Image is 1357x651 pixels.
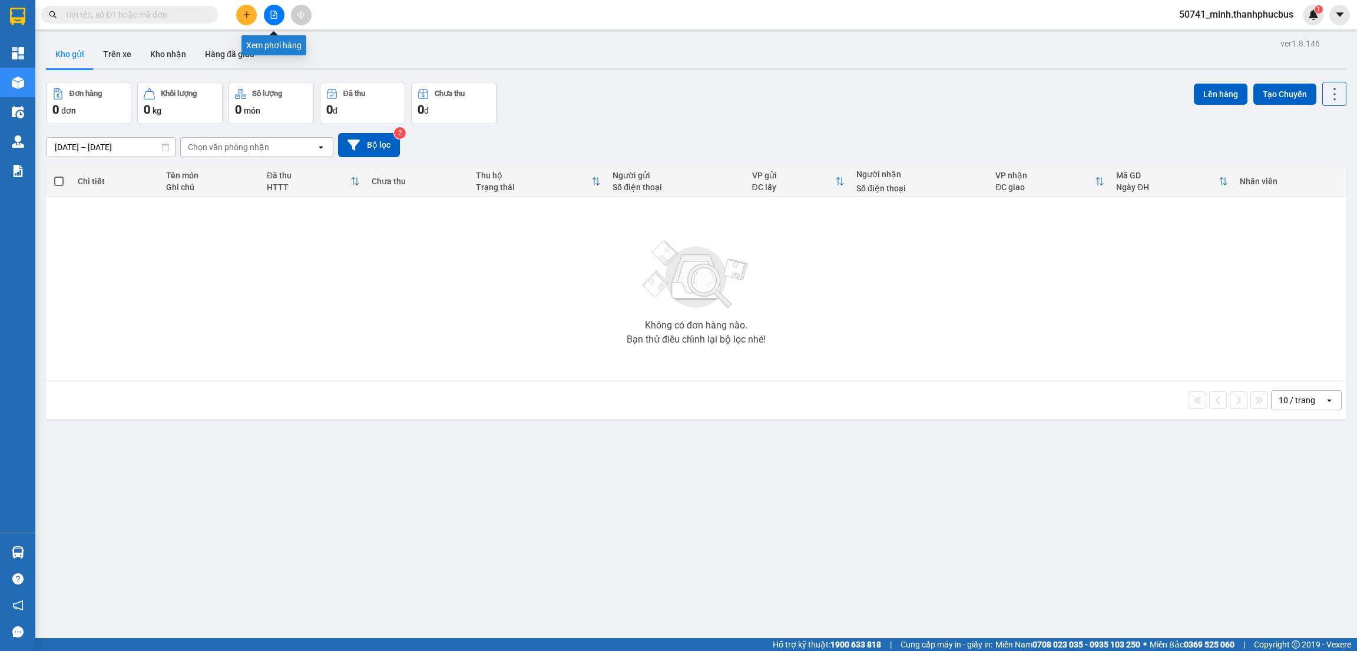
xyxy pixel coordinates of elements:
[270,11,278,19] span: file-add
[1292,640,1300,649] span: copyright
[613,171,740,180] div: Người gửi
[752,182,835,192] div: ĐC lấy
[1116,182,1219,192] div: Ngày ĐH
[645,321,747,330] div: Không có đơn hàng nào.
[229,82,314,124] button: Số lượng0món
[418,102,424,117] span: 0
[12,106,24,118] img: warehouse-icon
[12,600,24,611] span: notification
[773,638,881,651] span: Hỗ trợ kỹ thuật:
[188,141,269,153] div: Chọn văn phòng nhận
[1253,84,1316,105] button: Tạo Chuyến
[161,89,197,98] div: Khối lượng
[830,640,881,649] strong: 1900 633 818
[261,166,366,197] th: Toggle SortBy
[637,234,755,316] img: svg+xml;base64,PHN2ZyBjbGFzcz0ibGlzdC1wbHVnX19zdmciIHhtbG5zPSJodHRwOi8vd3d3LnczLm9yZy8yMDAwL3N2Zy...
[137,82,223,124] button: Khối lượng0kg
[12,47,24,59] img: dashboard-icon
[1280,37,1320,50] div: ver 1.8.146
[333,106,337,115] span: đ
[1116,171,1219,180] div: Mã GD
[424,106,429,115] span: đ
[995,182,1095,192] div: ĐC giao
[856,170,984,179] div: Người nhận
[46,40,94,68] button: Kho gửi
[141,40,196,68] button: Kho nhận
[12,546,24,559] img: warehouse-icon
[252,89,282,98] div: Số lượng
[153,106,161,115] span: kg
[1316,5,1320,14] span: 1
[320,82,405,124] button: Đã thu0đ
[1279,394,1315,406] div: 10 / trang
[267,171,350,180] div: Đã thu
[470,166,607,197] th: Toggle SortBy
[1240,177,1341,186] div: Nhân viên
[856,184,984,193] div: Số điện thoại
[52,102,59,117] span: 0
[1243,638,1245,651] span: |
[901,638,992,651] span: Cung cấp máy in - giấy in:
[476,182,591,192] div: Trạng thái
[49,11,57,19] span: search
[243,11,251,19] span: plus
[343,89,365,98] div: Đã thu
[394,127,406,139] sup: 2
[61,106,76,115] span: đơn
[1150,638,1234,651] span: Miền Bắc
[235,102,241,117] span: 0
[476,171,591,180] div: Thu hộ
[989,166,1110,197] th: Toggle SortBy
[244,106,260,115] span: món
[65,8,204,21] input: Tìm tên, số ĐT hoặc mã đơn
[752,171,835,180] div: VP gửi
[372,177,464,186] div: Chưa thu
[1032,640,1140,649] strong: 0708 023 035 - 0935 103 250
[1335,9,1345,20] span: caret-down
[1194,84,1247,105] button: Lên hàng
[995,638,1140,651] span: Miền Nam
[291,5,312,25] button: aim
[47,138,175,157] input: Select a date range.
[264,5,284,25] button: file-add
[12,573,24,584] span: question-circle
[1315,5,1323,14] sup: 1
[267,182,350,192] div: HTTT
[12,626,24,637] span: message
[94,40,141,68] button: Trên xe
[890,638,892,651] span: |
[12,77,24,89] img: warehouse-icon
[627,335,766,344] div: Bạn thử điều chỉnh lại bộ lọc nhé!
[338,133,400,157] button: Bộ lọc
[166,182,255,192] div: Ghi chú
[326,102,333,117] span: 0
[46,82,131,124] button: Đơn hàng0đơn
[297,11,305,19] span: aim
[1170,7,1303,22] span: 50741_minh.thanhphucbus
[1308,9,1319,20] img: icon-new-feature
[746,166,850,197] th: Toggle SortBy
[12,135,24,148] img: warehouse-icon
[1184,640,1234,649] strong: 0369 525 060
[613,182,740,192] div: Số điện thoại
[995,171,1095,180] div: VP nhận
[166,171,255,180] div: Tên món
[144,102,150,117] span: 0
[316,142,326,152] svg: open
[1325,396,1334,405] svg: open
[411,82,497,124] button: Chưa thu0đ
[12,165,24,177] img: solution-icon
[196,40,264,68] button: Hàng đã giao
[435,89,465,98] div: Chưa thu
[10,8,25,25] img: logo-vxr
[1143,642,1147,647] span: ⚪️
[1329,5,1350,25] button: caret-down
[241,35,306,55] div: Xem phơi hàng
[78,177,154,186] div: Chi tiết
[1110,166,1234,197] th: Toggle SortBy
[236,5,257,25] button: plus
[69,89,102,98] div: Đơn hàng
